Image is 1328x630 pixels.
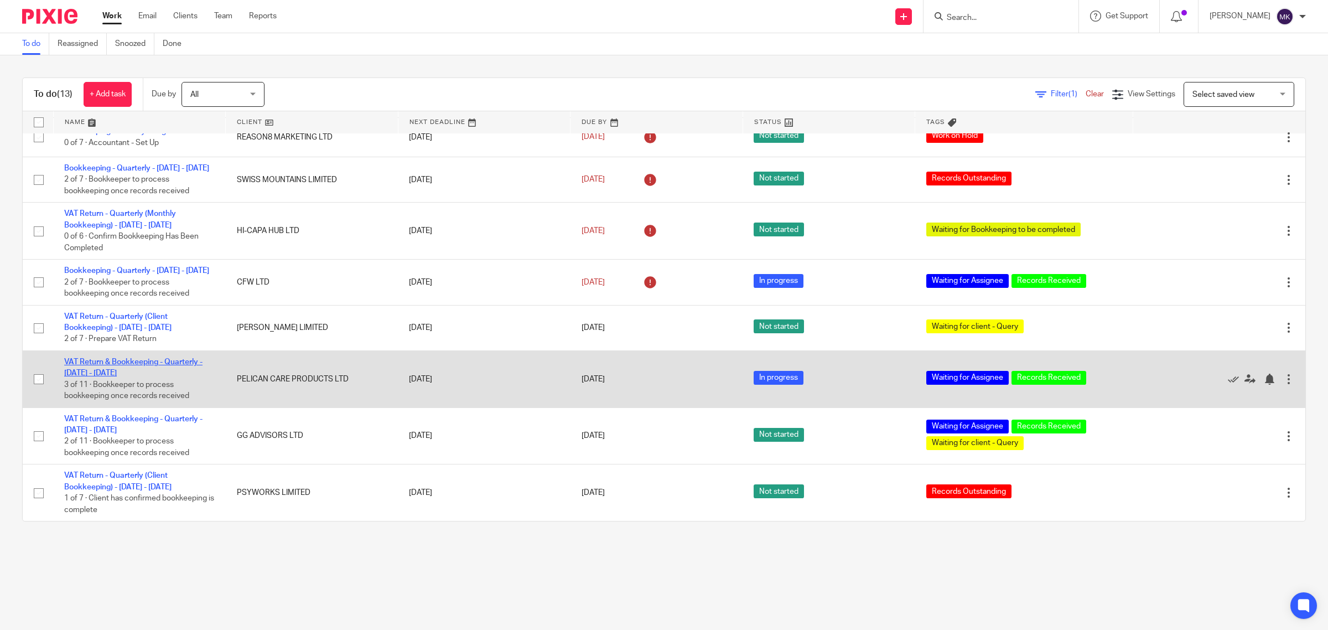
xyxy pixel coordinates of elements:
[1192,91,1254,99] span: Select saved view
[754,371,803,385] span: In progress
[754,223,804,236] span: Not started
[226,117,398,157] td: REASON8 MARKETING LTD
[226,157,398,203] td: SWISS MOUNTAINS LIMITED
[754,428,804,442] span: Not started
[1086,90,1104,98] a: Clear
[64,381,189,400] span: 3 of 11 · Bookkeeper to process bookkeeping once records received
[64,210,176,229] a: VAT Return - Quarterly (Monthly Bookkeeping) - [DATE] - [DATE]
[163,33,190,55] a: Done
[1068,90,1077,98] span: (1)
[58,33,107,55] a: Reassigned
[64,176,189,195] span: 2 of 7 · Bookkeeper to process bookkeeping once records received
[398,157,570,203] td: [DATE]
[64,233,199,252] span: 0 of 6 · Confirm Bookkeeping Has Been Completed
[226,464,398,521] td: PSYWORKS LIMITED
[1106,12,1148,20] span: Get Support
[1051,90,1086,98] span: Filter
[926,319,1024,333] span: Waiting for client - Query
[398,203,570,260] td: [DATE]
[926,172,1011,185] span: Records Outstanding
[64,313,172,332] a: VAT Return - Quarterly (Client Bookkeeping) - [DATE] - [DATE]
[582,489,605,497] span: [DATE]
[226,203,398,260] td: HI-CAPA HUB LTD
[1011,274,1086,288] span: Records Received
[115,33,154,55] a: Snoozed
[582,133,605,141] span: [DATE]
[1210,11,1270,22] p: [PERSON_NAME]
[1276,8,1294,25] img: svg%3E
[754,484,804,498] span: Not started
[926,484,1011,498] span: Records Outstanding
[226,305,398,350] td: [PERSON_NAME] LIMITED
[1228,374,1244,385] a: Mark as done
[398,260,570,305] td: [DATE]
[926,274,1009,288] span: Waiting for Assignee
[754,319,804,333] span: Not started
[138,11,157,22] a: Email
[1128,90,1175,98] span: View Settings
[226,260,398,305] td: CFW LTD
[754,129,804,143] span: Not started
[226,407,398,464] td: GG ADVISORS LTD
[926,371,1009,385] span: Waiting for Assignee
[398,464,570,521] td: [DATE]
[754,274,803,288] span: In progress
[190,91,199,99] span: All
[398,350,570,407] td: [DATE]
[64,358,203,377] a: VAT Return & Bookkeeping - Quarterly - [DATE] - [DATE]
[582,278,605,286] span: [DATE]
[64,139,159,147] span: 0 of 7 · Accountant - Set Up
[64,472,172,490] a: VAT Return - Quarterly (Client Bookkeeping) - [DATE] - [DATE]
[582,324,605,332] span: [DATE]
[582,432,605,440] span: [DATE]
[64,494,214,514] span: 1 of 7 · Client has confirmed bookkeeping is complete
[22,9,77,24] img: Pixie
[926,223,1081,236] span: Waiting for Bookkeeping to be completed
[249,11,277,22] a: Reports
[926,420,1009,433] span: Waiting for Assignee
[926,129,983,143] span: Work on Hold
[582,176,605,184] span: [DATE]
[64,278,189,298] span: 2 of 7 · Bookkeeper to process bookkeeping once records received
[64,164,209,172] a: Bookkeeping - Quarterly - [DATE] - [DATE]
[1011,420,1086,433] span: Records Received
[102,11,122,22] a: Work
[582,375,605,383] span: [DATE]
[398,117,570,157] td: [DATE]
[1011,371,1086,385] span: Records Received
[57,90,72,99] span: (13)
[84,82,132,107] a: + Add task
[64,267,209,275] a: Bookkeeping - Quarterly - [DATE] - [DATE]
[64,335,157,343] span: 2 of 7 · Prepare VAT Return
[926,436,1024,450] span: Waiting for client - Query
[173,11,198,22] a: Clients
[64,415,203,434] a: VAT Return & Bookkeeping - Quarterly - [DATE] - [DATE]
[398,305,570,350] td: [DATE]
[946,13,1045,23] input: Search
[214,11,232,22] a: Team
[22,33,49,55] a: To do
[582,227,605,235] span: [DATE]
[398,407,570,464] td: [DATE]
[226,350,398,407] td: PELICAN CARE PRODUCTS LTD
[152,89,176,100] p: Due by
[64,438,189,457] span: 2 of 11 · Bookkeeper to process bookkeeping once records received
[34,89,72,100] h1: To do
[754,172,804,185] span: Not started
[926,119,945,125] span: Tags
